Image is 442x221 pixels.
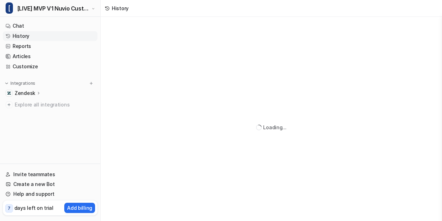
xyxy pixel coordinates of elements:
span: [ [6,2,13,14]
span: Explore all integrations [15,99,95,110]
p: Integrations [10,81,35,86]
div: History [112,5,129,12]
a: History [3,31,97,41]
a: Customize [3,62,97,71]
a: Reports [3,41,97,51]
span: [LIVE] MVP V1 Nuvio Customer Service Bot [17,4,90,13]
a: Articles [3,51,97,61]
p: days left on trial [14,204,53,212]
a: Explore all integrations [3,100,97,110]
p: Zendesk [15,90,35,97]
img: menu_add.svg [89,81,94,86]
a: Help and support [3,189,97,199]
p: Add billing [67,204,92,212]
img: expand menu [4,81,9,86]
a: Chat [3,21,97,31]
img: Zendesk [7,91,11,95]
img: explore all integrations [6,101,13,108]
a: Create a new Bot [3,179,97,189]
p: 7 [8,205,10,212]
a: Invite teammates [3,170,97,179]
div: Loading... [263,124,286,131]
button: Add billing [64,203,95,213]
button: Integrations [3,80,37,87]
